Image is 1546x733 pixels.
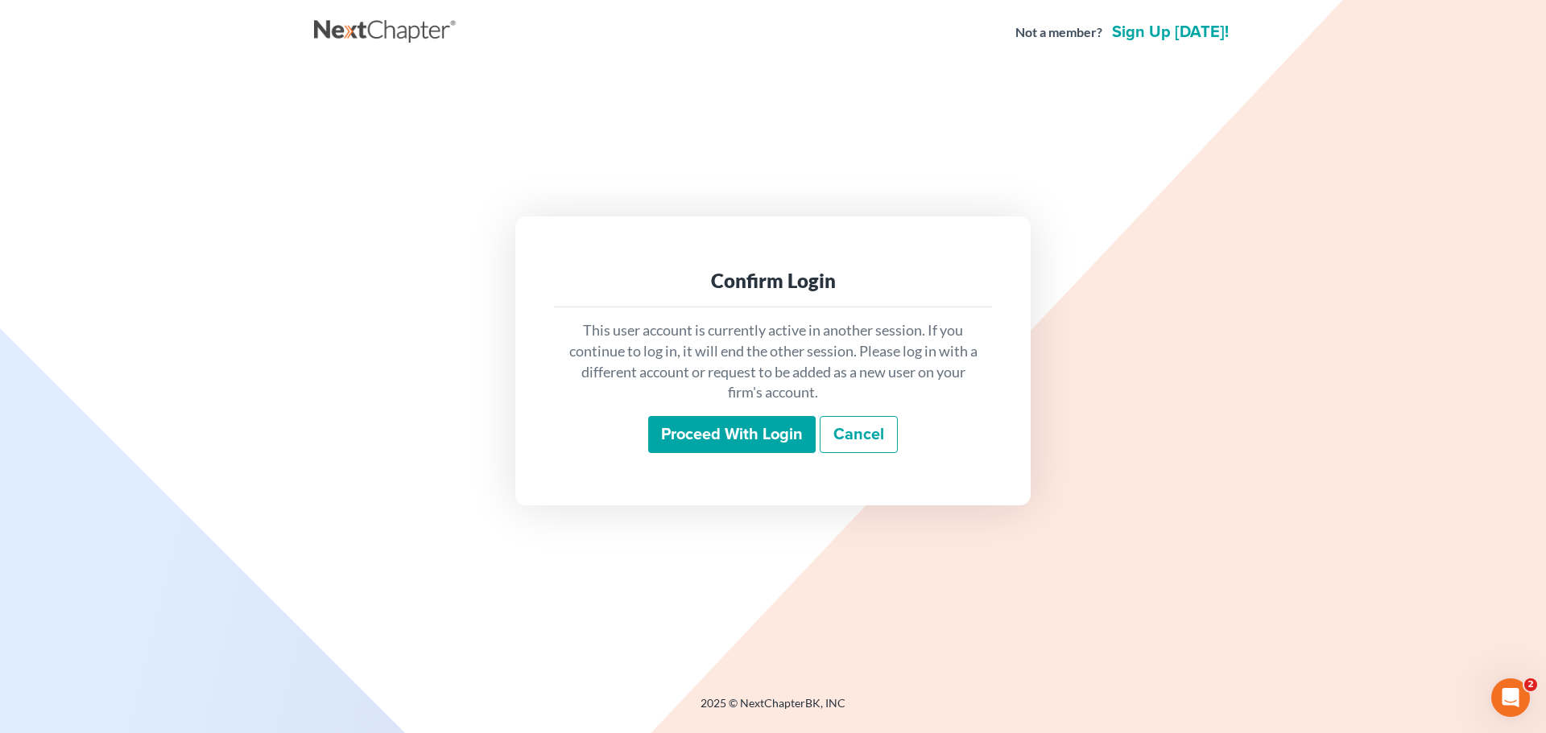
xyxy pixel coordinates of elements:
[820,416,898,453] a: Cancel
[314,695,1232,724] div: 2025 © NextChapterBK, INC
[1524,678,1537,691] span: 2
[1491,678,1530,717] iframe: Intercom live chat
[567,320,979,403] p: This user account is currently active in another session. If you continue to log in, it will end ...
[1015,23,1102,42] strong: Not a member?
[1109,24,1232,40] a: Sign up [DATE]!
[567,268,979,294] div: Confirm Login
[648,416,816,453] input: Proceed with login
